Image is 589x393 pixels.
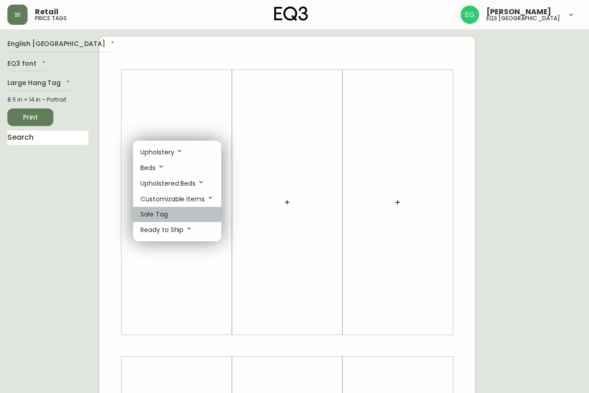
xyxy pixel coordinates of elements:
p: Customizable items [140,194,214,204]
p: Sale Tag [140,210,168,219]
p: Ready to Ship [140,225,193,235]
p: Beds [140,163,165,173]
p: Upholstery [140,147,183,157]
p: Upholstered Beds [140,178,205,188]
